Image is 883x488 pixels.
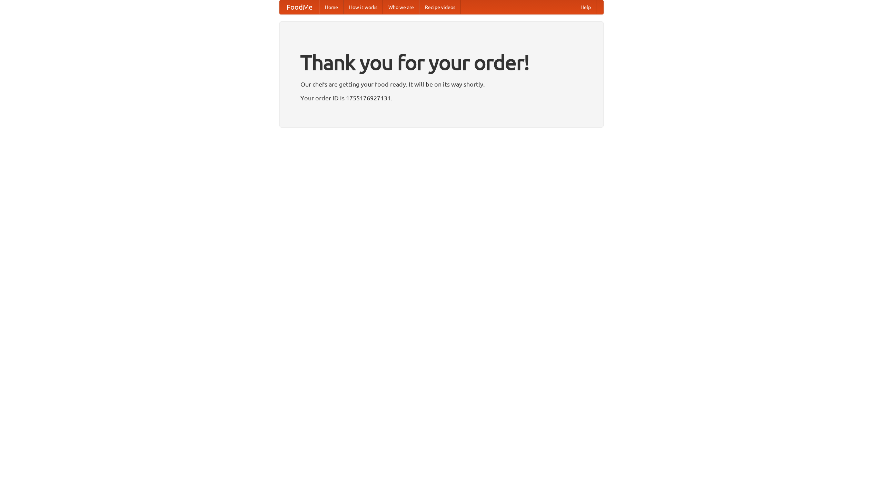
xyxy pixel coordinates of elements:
h1: Thank you for your order! [300,46,583,79]
a: Who we are [383,0,419,14]
a: Home [319,0,344,14]
a: FoodMe [280,0,319,14]
a: How it works [344,0,383,14]
p: Our chefs are getting your food ready. It will be on its way shortly. [300,79,583,89]
a: Help [575,0,596,14]
p: Your order ID is 1755176927131. [300,93,583,103]
a: Recipe videos [419,0,461,14]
